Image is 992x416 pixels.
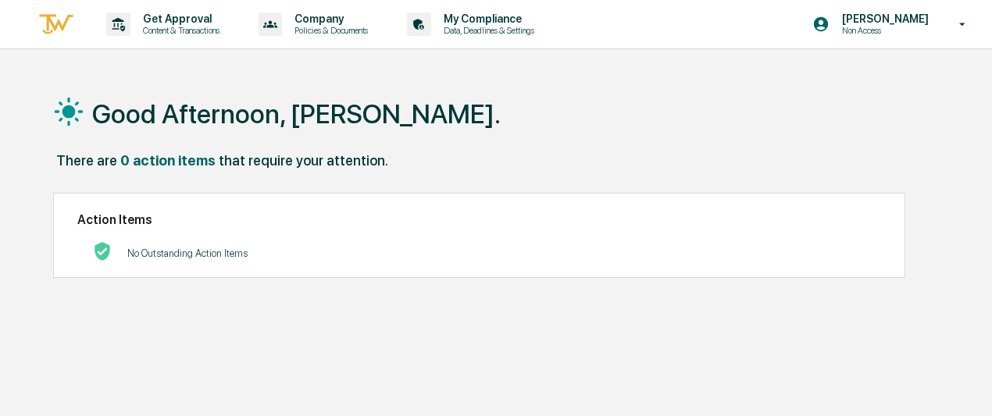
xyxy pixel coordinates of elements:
p: Data, Deadlines & Settings [431,25,542,36]
div: that require your attention. [219,152,388,169]
div: 0 action items [120,152,216,169]
p: My Compliance [431,12,542,25]
img: No Actions logo [93,242,112,261]
p: Get Approval [130,12,227,25]
p: [PERSON_NAME] [830,12,937,25]
p: Policies & Documents [282,25,376,36]
h1: Good Afternoon, [PERSON_NAME]. [92,98,501,130]
p: Company [282,12,376,25]
h2: Action Items [77,212,881,227]
p: Non Access [830,25,937,36]
div: There are [56,152,117,169]
img: logo [37,12,75,37]
p: Content & Transactions [130,25,227,36]
p: No Outstanding Action Items [127,247,248,259]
